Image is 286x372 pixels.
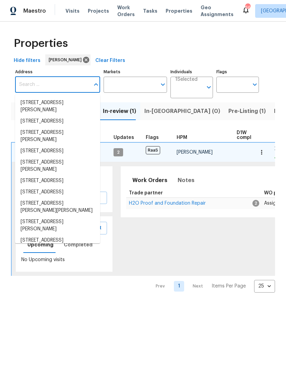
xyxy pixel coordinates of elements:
[91,80,101,89] button: Close
[14,56,40,65] span: Hide filters
[201,4,234,18] span: Geo Assignments
[95,56,125,65] span: Clear Filters
[177,150,213,155] span: [PERSON_NAME]
[216,70,259,74] label: Flags
[178,176,194,185] span: Notes
[15,198,100,216] li: [STREET_ADDRESS][PERSON_NAME][PERSON_NAME]
[129,191,163,195] span: Trade partner
[149,280,275,293] nav: Pagination Navigation
[129,201,206,205] a: H2O Proof and Foundation Repair
[114,150,122,155] span: 2
[177,135,187,140] span: HPM
[103,106,136,116] span: In-review (1)
[21,256,107,264] p: No Upcoming visits
[237,130,260,140] span: D1W complete
[174,281,184,292] a: Goto page 1
[254,277,275,295] div: 25
[49,56,84,63] span: [PERSON_NAME]
[114,135,134,140] span: Updates
[15,187,100,198] li: [STREET_ADDRESS]
[250,80,260,89] button: Open
[146,146,160,154] span: RaaS
[88,8,109,14] span: Projects
[158,80,168,89] button: Open
[166,8,192,14] span: Properties
[15,235,100,246] li: [STREET_ADDRESS]
[144,106,220,116] span: In-[GEOGRAPHIC_DATA] (0)
[104,70,167,74] label: Markets
[27,241,53,249] span: Upcoming
[15,216,100,235] li: [STREET_ADDRESS][PERSON_NAME]
[15,175,100,187] li: [STREET_ADDRESS]
[11,54,43,67] button: Hide filters
[132,176,167,185] span: Work Orders
[15,116,100,127] li: [STREET_ADDRESS]
[175,77,198,82] span: 1 Selected
[143,9,157,13] span: Tasks
[15,70,100,74] label: Address
[15,145,100,157] li: [STREET_ADDRESS]
[146,135,159,140] span: Flags
[245,4,250,11] div: 66
[212,283,246,290] p: Items Per Page
[14,40,68,47] span: Properties
[117,4,135,18] span: Work Orders
[64,241,93,249] span: Completed
[23,8,46,14] span: Maestro
[228,106,266,116] span: Pre-Listing (1)
[65,8,80,14] span: Visits
[15,157,100,175] li: [STREET_ADDRESS][PERSON_NAME]
[170,70,213,74] label: Individuals
[15,127,100,145] li: [STREET_ADDRESS][PERSON_NAME]
[15,97,100,116] li: [STREET_ADDRESS][PERSON_NAME]
[204,82,214,92] button: Open
[15,77,90,93] input: Search ...
[252,200,259,207] span: 2
[93,54,128,67] button: Clear Filters
[45,54,91,65] div: [PERSON_NAME]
